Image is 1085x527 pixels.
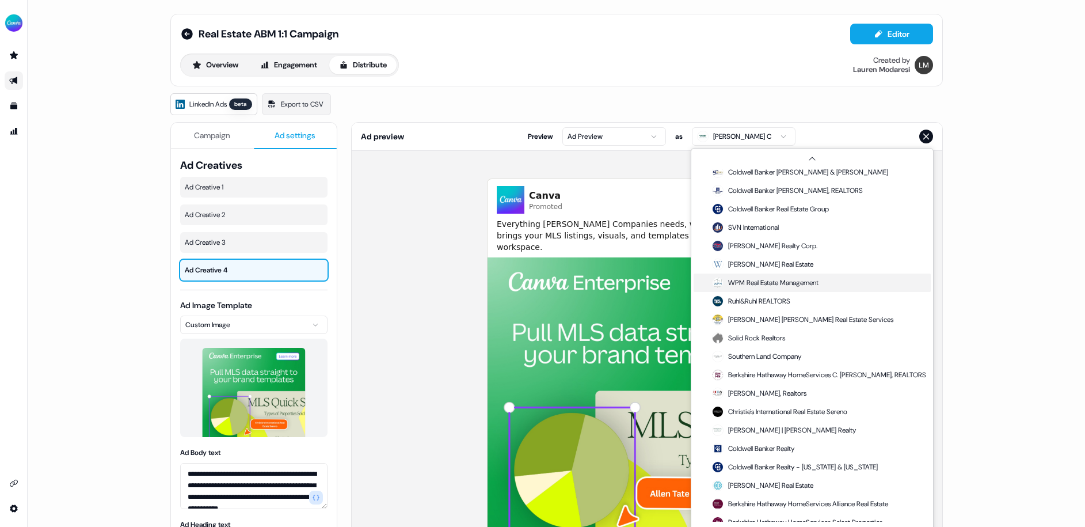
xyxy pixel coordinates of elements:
div: Ruhl&Ruhl REALTORS [712,295,790,307]
div: Southern Land Company [712,351,801,362]
div: [PERSON_NAME] | [PERSON_NAME] Realty [712,424,856,436]
div: WPM Real Estate Management [712,277,818,289]
div: [PERSON_NAME] [PERSON_NAME] Real Estate Services [712,314,893,325]
div: [PERSON_NAME] Realty Corp. [712,240,817,252]
div: Coldwell Banker Realty - [US_STATE] & [US_STATE] [712,461,878,473]
div: Berkshire Hathaway HomeServices Alliance Real Estate [712,498,888,510]
div: SVN International [712,222,779,233]
div: [PERSON_NAME] Real Estate [712,480,813,491]
div: Solid Rock Realtors [712,332,785,344]
div: Christie's International Real Estate Sereno [712,406,847,418]
div: Coldwell Banker Realty [712,443,794,454]
div: [PERSON_NAME], Realtors [712,388,806,399]
div: Berkshire Hathaway HomeServices C. [PERSON_NAME], REALTORS [712,369,926,381]
div: Coldwell Banker [PERSON_NAME], REALTORS [712,185,863,196]
div: Coldwell Banker Real Estate Group [712,203,829,215]
div: Coldwell Banker [PERSON_NAME] & [PERSON_NAME] [712,166,888,178]
div: [PERSON_NAME] Real Estate [712,259,813,270]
